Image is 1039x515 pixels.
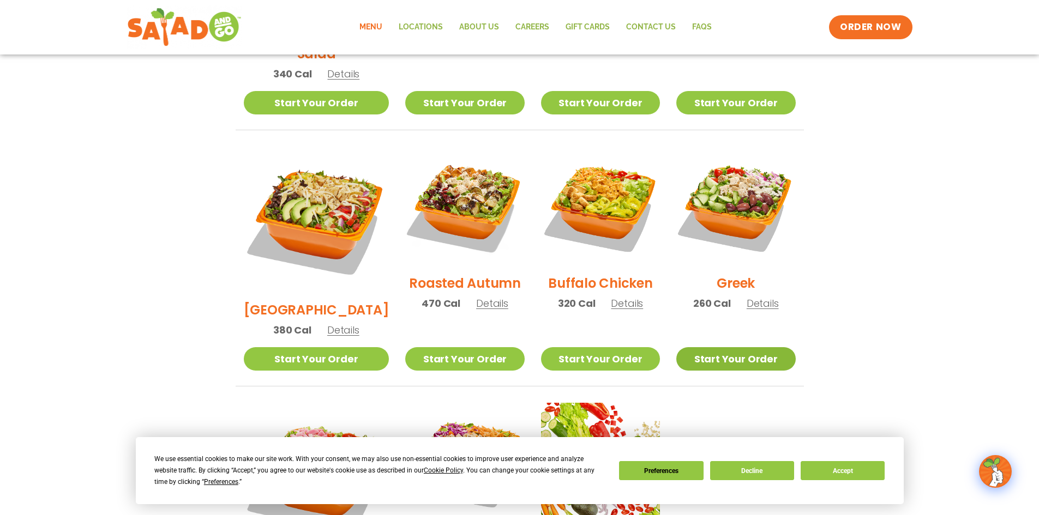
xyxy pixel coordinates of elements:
[619,461,703,480] button: Preferences
[611,296,643,310] span: Details
[829,15,912,39] a: ORDER NOW
[273,323,311,337] span: 380 Cal
[409,274,521,293] h2: Roasted Autumn
[548,274,652,293] h2: Buffalo Chicken
[405,91,524,114] a: Start Your Order
[405,147,524,265] img: Product photo for Roasted Autumn Salad
[676,347,795,371] a: Start Your Order
[710,461,794,480] button: Decline
[136,437,904,504] div: Cookie Consent Prompt
[327,323,359,337] span: Details
[424,466,463,474] span: Cookie Policy
[747,296,779,310] span: Details
[557,15,618,40] a: GIFT CARDS
[980,456,1011,487] img: wpChatIcon
[618,15,684,40] a: Contact Us
[244,91,389,114] a: Start Your Order
[244,347,389,371] a: Start Your Order
[676,91,795,114] a: Start Your Order
[451,15,507,40] a: About Us
[422,296,460,311] span: 470 Cal
[693,296,731,311] span: 260 Cal
[273,66,312,81] span: 340 Cal
[541,347,660,371] a: Start Your Order
[684,15,720,40] a: FAQs
[541,91,660,114] a: Start Your Order
[244,147,389,292] img: Product photo for BBQ Ranch Salad
[507,15,557,40] a: Careers
[405,347,524,371] a: Start Your Order
[127,5,242,49] img: new-SAG-logo-768×292
[244,300,389,319] h2: [GEOGRAPHIC_DATA]
[351,15,391,40] a: Menu
[558,296,596,311] span: 320 Cal
[327,67,359,81] span: Details
[801,461,885,480] button: Accept
[541,147,660,265] img: Product photo for Buffalo Chicken Salad
[351,15,720,40] nav: Menu
[391,15,451,40] a: Locations
[717,274,755,293] h2: Greek
[476,296,508,310] span: Details
[676,147,795,265] img: Product photo for Greek Salad
[204,478,238,486] span: Preferences
[154,453,606,488] div: We use essential cookies to make our site work. With your consent, we may also use non-essential ...
[840,21,901,34] span: ORDER NOW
